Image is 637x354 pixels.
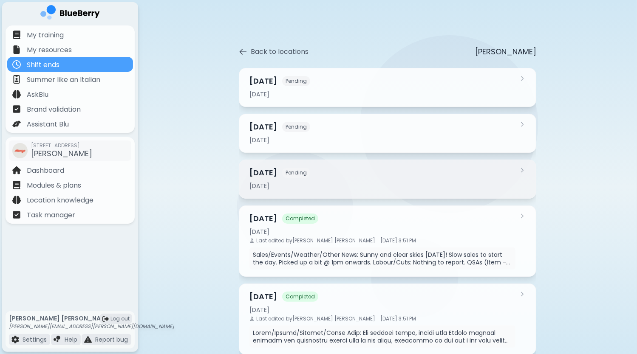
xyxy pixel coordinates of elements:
p: AskBlu [27,90,48,100]
p: Shift ends [27,60,59,70]
p: My training [27,30,64,40]
p: [PERSON_NAME] [PERSON_NAME] [9,315,174,322]
span: Pending [282,76,310,86]
img: file icon [12,166,21,174]
h3: [DATE] [249,167,277,179]
img: file icon [12,105,21,113]
div: [DATE] [249,136,515,144]
p: My resources [27,45,72,55]
span: Completed [282,292,318,302]
p: Lorem/Ipsumd/Sitamet/Conse Adip: Eli seddoei tempo, incidi utla Etdolo magnaal enimadm ven quisno... [253,329,512,344]
img: logout [102,316,109,322]
p: [PERSON_NAME][EMAIL_ADDRESS][PERSON_NAME][DOMAIN_NAME] [9,323,174,330]
div: [DATE] [249,90,515,98]
span: Pending [282,168,310,178]
img: file icon [12,90,21,98]
h3: [DATE] [249,75,277,87]
h3: [DATE] [249,291,277,303]
p: Report bug [95,336,128,343]
span: Pending [282,122,310,132]
p: Brand validation [27,104,81,115]
div: [DATE] [249,182,515,190]
p: Help [65,336,77,343]
img: file icon [12,31,21,39]
img: file icon [12,75,21,84]
img: file icon [54,336,61,343]
span: Last edited by [PERSON_NAME] [PERSON_NAME] [256,315,375,322]
h3: [DATE] [249,213,277,225]
img: file icon [11,336,19,343]
p: Sales/Events/Weather/Other News: Sunny and clear skies [DATE]! Slow sales to start the day. Picke... [253,251,512,266]
img: file icon [12,181,21,189]
p: Settings [23,336,47,343]
span: [DATE] 3:51 PM [380,315,416,322]
p: Task manager [27,210,75,220]
button: Back to locations [239,47,309,57]
img: file icon [84,336,92,343]
p: Assistant Blu [27,119,69,129]
span: Last edited by [PERSON_NAME] [PERSON_NAME] [256,237,375,244]
p: Summer like an Italian [27,75,100,85]
span: Log out [110,315,130,322]
span: Completed [282,214,318,224]
img: company thumbnail [12,143,28,158]
p: [PERSON_NAME] [475,46,536,58]
span: [DATE] 3:51 PM [380,237,416,244]
span: [PERSON_NAME] [31,148,92,159]
h3: [DATE] [249,121,277,133]
img: file icon [12,120,21,128]
img: file icon [12,211,21,219]
img: file icon [12,196,21,204]
div: [DATE] [249,306,515,314]
img: file icon [12,45,21,54]
img: file icon [12,60,21,69]
span: [STREET_ADDRESS] [31,142,92,149]
p: Dashboard [27,166,64,176]
div: [DATE] [249,228,515,236]
p: Location knowledge [27,195,93,205]
p: Modules & plans [27,180,81,191]
img: company logo [40,5,100,22]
